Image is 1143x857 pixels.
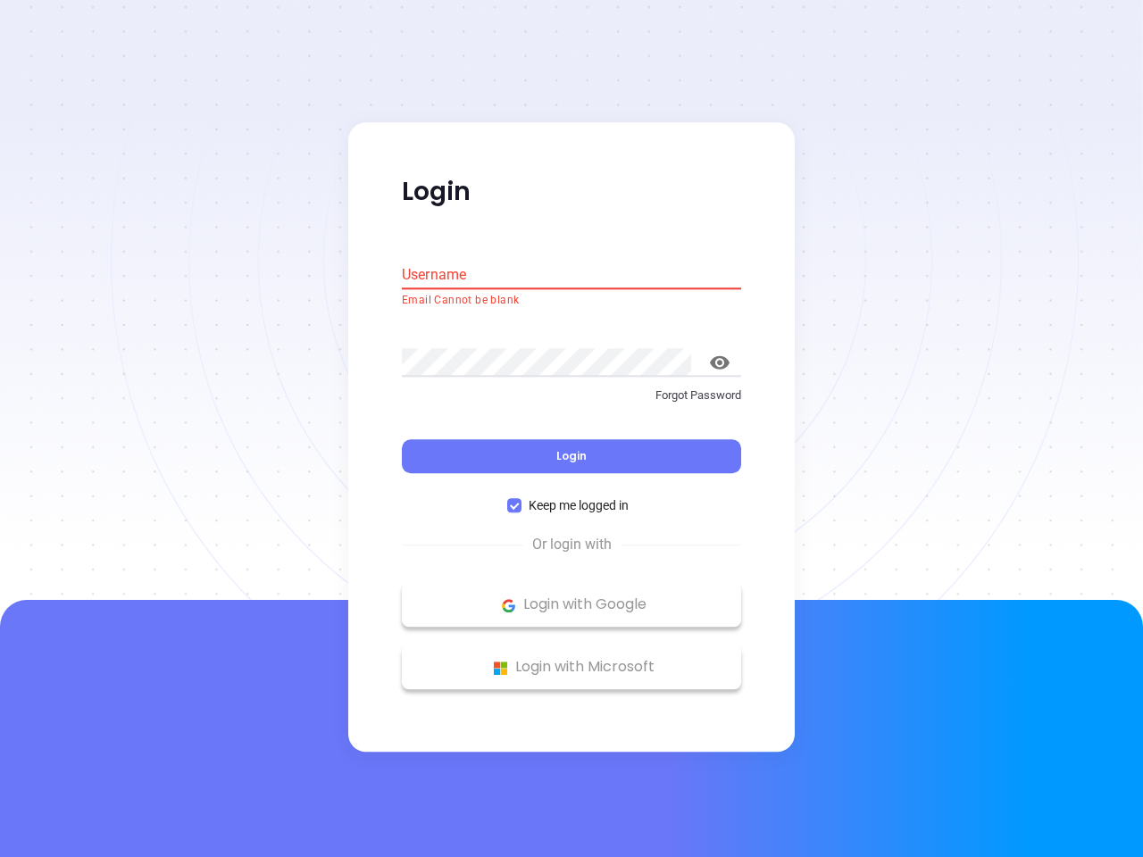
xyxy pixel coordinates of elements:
p: Login [402,176,741,208]
p: Forgot Password [402,387,741,404]
span: Login [556,449,587,464]
p: Email Cannot be blank [402,292,741,310]
span: Keep me logged in [521,496,636,516]
span: Or login with [523,535,621,556]
button: toggle password visibility [698,341,741,384]
img: Google Logo [497,595,520,617]
button: Microsoft Logo Login with Microsoft [402,645,741,690]
button: Login [402,440,741,474]
img: Microsoft Logo [489,657,512,679]
p: Login with Microsoft [411,654,732,681]
a: Forgot Password [402,387,741,419]
button: Google Logo Login with Google [402,583,741,628]
p: Login with Google [411,592,732,619]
